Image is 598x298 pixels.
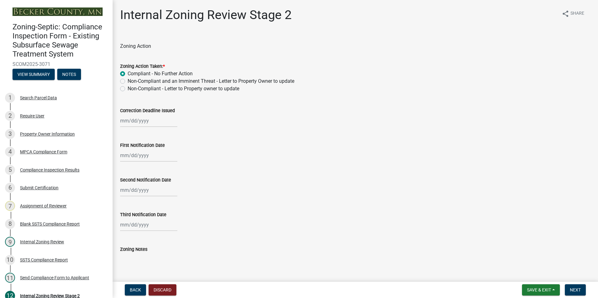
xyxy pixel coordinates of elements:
[5,129,15,139] div: 3
[20,258,68,262] div: SSTS Compliance Report
[527,287,551,292] span: Save & Exit
[562,10,569,17] i: share
[20,132,75,136] div: Property Owner Information
[120,184,177,196] input: mm/dd/yyyy
[120,218,177,231] input: mm/dd/yyyy
[5,255,15,265] div: 10
[120,149,177,162] input: mm/dd/yyyy
[120,247,147,252] label: Zoning Notes
[20,96,57,100] div: Search Parcel Data
[5,93,15,103] div: 1
[13,69,55,80] button: View Summary
[120,178,171,182] label: Second Notification Date
[120,64,165,69] label: Zoning Action Taken:
[125,284,146,296] button: Back
[57,69,81,80] button: Notes
[5,219,15,229] div: 8
[13,7,103,16] img: Becker County, Minnesota
[5,147,15,157] div: 4
[130,287,141,292] span: Back
[128,77,294,85] label: Non-Compliant and an Imminent Threat - Letter to Property Owner to update
[120,213,166,217] label: Third Notification Date
[120,143,165,148] label: First Notification Date
[120,114,177,127] input: mm/dd/yyyy
[20,204,67,208] div: Assignment of Reviewer
[20,168,79,172] div: Compliance Inspection Results
[149,284,176,296] button: Discard
[128,70,193,77] label: Compliant - No Further Action
[565,284,586,296] button: Next
[5,111,15,121] div: 2
[57,72,81,77] wm-modal-confirm: Notes
[20,294,80,298] div: Internal Zoning Review Stage 2
[5,201,15,211] div: 7
[5,165,15,175] div: 5
[120,42,590,50] div: Zoning Action
[570,10,584,17] span: Share
[13,22,108,58] h4: Zoning-Septic: Compliance Inspection Form - Existing Subsurface Sewage Treatment System
[20,276,89,280] div: Send Compliance Form to Applicant
[522,284,560,296] button: Save & Exit
[5,237,15,247] div: 9
[120,7,291,22] h1: Internal Zoning Review Stage 2
[120,109,175,113] label: Correction Deadline Issued
[570,287,581,292] span: Next
[13,61,100,67] span: SCOM2025-3071
[13,72,55,77] wm-modal-confirm: Summary
[5,183,15,193] div: 6
[128,85,239,92] label: Non-Compliant - Letter to Property owner to update
[5,273,15,283] div: 11
[20,240,64,244] div: Internal Zoning Review
[20,222,80,226] div: Blank SSTS Compliance Report
[20,114,44,118] div: Require User
[20,150,67,154] div: MPCA Compliance Form
[557,7,589,20] button: shareShare
[20,186,58,190] div: Submit Certification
